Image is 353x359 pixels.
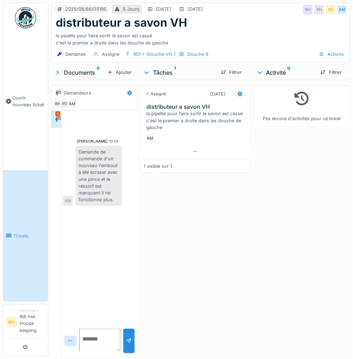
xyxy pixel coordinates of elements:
div: AM [67,99,77,109]
div: 10:54 [109,139,118,144]
sup: 0 [288,68,291,77]
div: Assigné [145,91,166,97]
div: AM [337,5,347,15]
div: [PERSON_NAME] [77,139,108,144]
div: 5 Jours [123,6,140,12]
div: Ajouter [104,68,135,77]
div: PD [326,5,336,15]
div: la pipette pour faire sortir le savon est cassé c'est le premier a droite dans les douche de gauche [146,110,248,131]
li: Rdi hsk House keeping [20,308,45,337]
div: Activité [256,68,315,77]
div: Demande [65,51,86,58]
div: 1 [55,111,60,117]
span: Tickets [13,232,45,239]
div: RH [303,5,313,15]
div: Tâches [143,68,215,77]
div: [DATE] [211,91,226,97]
div: [DATE] [188,6,203,12]
div: Douche 8 [188,51,208,58]
a: Ouvrir nouveau ticket [3,32,48,170]
div: Assigné [102,51,119,58]
div: la pipette pour faire sortir le savon est cassé c'est le premier a droite dans les douche de gauche [56,30,346,46]
div: Actions [316,49,347,59]
sup: 1 [174,68,176,77]
a: RH DemandeurRdi hsk House keeping [6,308,45,338]
div: Documents [54,68,104,77]
a: Tickets [3,170,48,301]
h3: distributeur a savon VH [146,103,248,110]
div: Demandeur [20,308,45,313]
div: RDI 1 -Douche VH 1 [134,51,175,58]
li: RH [6,317,17,327]
div: RH [314,5,324,15]
img: Badge_color-CXgf-gQk.svg [15,7,36,28]
div: Demandeurs [64,90,91,96]
sup: 0 [97,68,100,77]
div: AM [145,134,155,144]
div: Filtrer [218,68,245,77]
div: RH [53,99,63,109]
span: Ouvrir nouveau ticket [12,95,45,108]
div: [DATE] [156,6,171,12]
div: Demande de commande d'un nouveau l'embout à été écraser avec une pince et le ressort est manquant... [76,146,122,206]
div: AM [63,196,73,206]
div: PD [60,99,70,109]
h1: distributeur a savon VH [56,16,187,30]
div: Filtrer [317,68,344,77]
div: Pas encore d'activités pour ce ticket [258,89,346,122]
div: 1 visible sur 1 [143,163,172,170]
div: 2025/08/66/03195 [65,6,107,12]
